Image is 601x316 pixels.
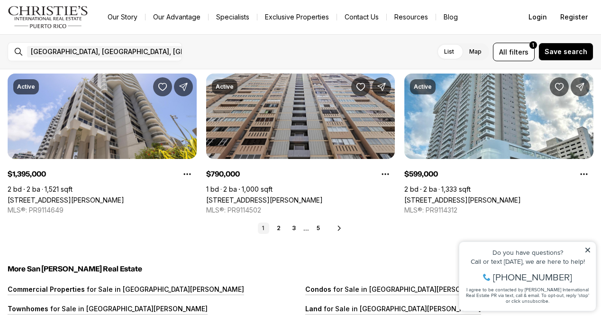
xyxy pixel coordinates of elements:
[462,43,489,60] label: Map
[351,77,370,96] button: Save Property: 1479 ASHFORD AVE #1011
[17,83,35,91] p: Active
[436,10,465,24] a: Blog
[273,223,284,234] a: 2
[528,13,547,21] span: Login
[31,48,240,56] span: [GEOGRAPHIC_DATA], [GEOGRAPHIC_DATA], [GEOGRAPHIC_DATA]
[153,77,172,96] button: Save Property: 2 CANDINA ST #703
[560,13,588,21] span: Register
[288,223,300,234] a: 3
[305,305,322,313] p: Land
[305,305,481,313] a: Land for Sale in [GEOGRAPHIC_DATA][PERSON_NAME]
[8,6,89,28] img: logo
[12,58,135,76] span: I agree to be contacted by [PERSON_NAME] International Real Estate PR via text, call & email. To ...
[85,285,244,293] p: for Sale in [GEOGRAPHIC_DATA][PERSON_NAME]
[493,43,535,61] button: Allfilters1
[146,10,208,24] a: Our Advantage
[313,223,324,234] a: 5
[538,43,593,61] button: Save search
[376,165,395,184] button: Property options
[387,10,436,24] a: Resources
[414,83,432,91] p: Active
[523,8,553,27] button: Login
[331,285,491,293] p: for Sale in [GEOGRAPHIC_DATA][PERSON_NAME]
[337,10,386,24] button: Contact Us
[10,21,137,28] div: Do you have questions?
[437,43,462,60] label: List
[209,10,257,24] a: Specialists
[8,285,244,293] a: Commercial Properties for Sale in [GEOGRAPHIC_DATA][PERSON_NAME]
[404,196,521,204] a: 576 Av ARTERIAL B #PH-S, SAN JUAN PR, 00918
[322,305,481,313] p: for Sale in [GEOGRAPHIC_DATA][PERSON_NAME]
[216,83,234,91] p: Active
[8,196,124,204] a: 2 CANDINA ST #703, SAN JUAN PR, 00907
[8,305,208,313] a: Townhomes for Sale in [GEOGRAPHIC_DATA][PERSON_NAME]
[8,264,593,274] h5: More San [PERSON_NAME] Real Estate
[258,223,269,234] a: 1
[509,47,528,57] span: filters
[48,305,208,313] p: for Sale in [GEOGRAPHIC_DATA][PERSON_NAME]
[39,45,118,54] span: [PHONE_NUMBER]
[372,77,391,96] button: Share Property
[571,77,590,96] button: Share Property
[305,285,331,293] p: Condos
[499,47,507,57] span: All
[532,41,534,49] span: 1
[257,10,337,24] a: Exclusive Properties
[100,10,145,24] a: Our Story
[178,165,197,184] button: Property options
[8,285,85,293] p: Commercial Properties
[258,223,324,234] nav: Pagination
[174,77,193,96] button: Share Property
[8,305,48,313] p: Townhomes
[550,77,569,96] button: Save Property: 576 Av ARTERIAL B #PH-S
[10,30,137,37] div: Call or text [DATE], we are here to help!
[303,225,309,232] li: ...
[206,196,323,204] a: 1479 ASHFORD AVE #1011, SAN JUAN PR, 00907
[305,285,491,293] a: Condos for Sale in [GEOGRAPHIC_DATA][PERSON_NAME]
[555,8,593,27] button: Register
[545,48,587,56] span: Save search
[574,165,593,184] button: Property options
